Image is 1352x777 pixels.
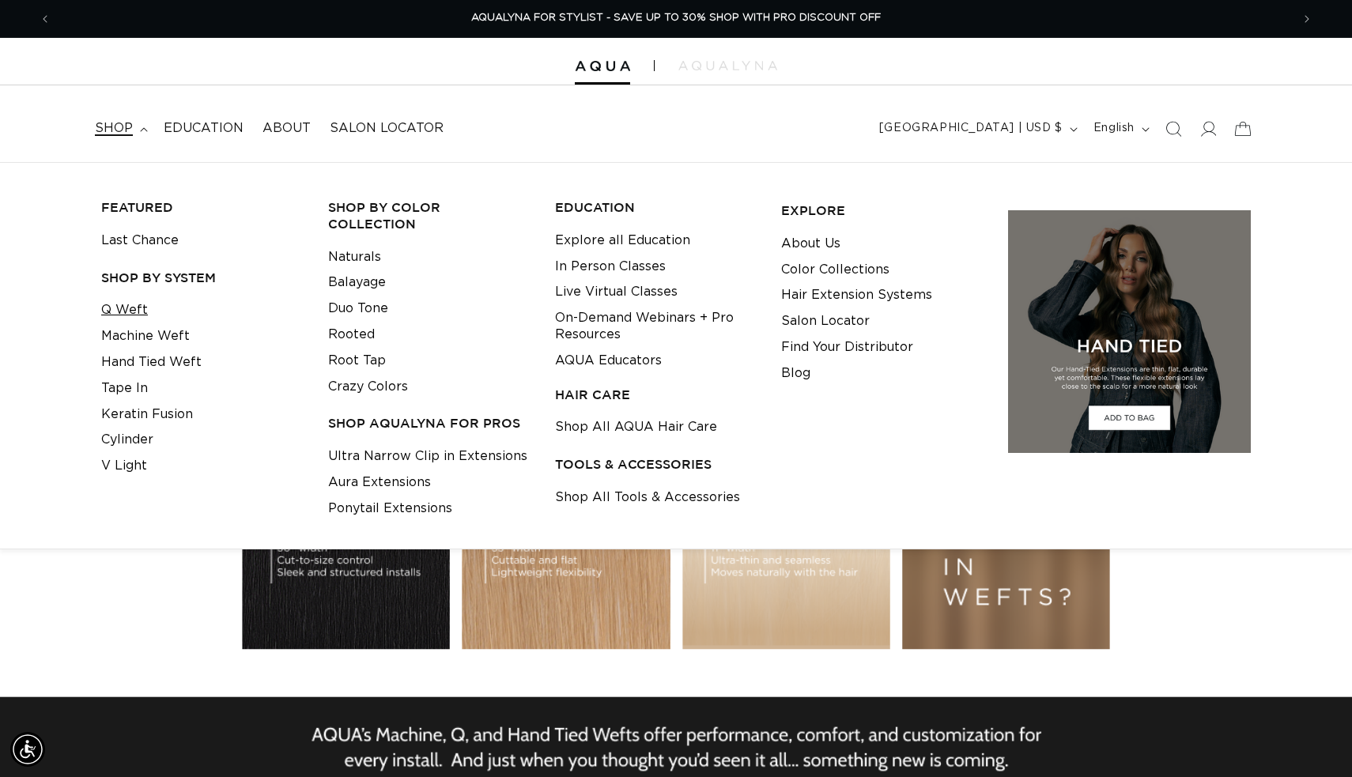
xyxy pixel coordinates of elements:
button: English [1084,114,1156,144]
a: Blog [781,360,810,387]
iframe: Chat Widget [1273,701,1352,777]
a: V Light [101,453,147,479]
h3: FEATURED [101,199,304,216]
a: Keratin Fusion [101,402,193,428]
span: shop [95,120,133,137]
a: About [253,111,320,146]
a: On-Demand Webinars + Pro Resources [555,305,757,348]
a: Education [154,111,253,146]
a: Shop All AQUA Hair Care [555,414,717,440]
a: Hand Tied Weft [101,349,202,375]
a: Cylinder [101,427,153,453]
a: About Us [781,231,840,257]
a: Ponytail Extensions [328,496,452,522]
a: Ultra Narrow Clip in Extensions [328,443,527,470]
button: Next announcement [1290,4,1324,34]
a: Salon Locator [781,308,870,334]
a: Rooted [328,322,375,348]
a: Duo Tone [328,296,388,322]
a: Naturals [328,244,381,270]
button: [GEOGRAPHIC_DATA] | USD $ [870,114,1084,144]
h3: Shop by Color Collection [328,199,531,232]
h3: HAIR CARE [555,387,757,403]
a: Machine Weft [101,323,190,349]
a: Aura Extensions [328,470,431,496]
a: Live Virtual Classes [555,279,678,305]
button: Previous announcement [28,4,62,34]
a: Crazy Colors [328,374,408,400]
a: Color Collections [781,257,889,283]
img: aqualyna.com [678,61,777,70]
a: In Person Classes [555,254,666,280]
a: Tape In [101,375,148,402]
h3: EXPLORE [781,202,984,219]
span: English [1093,120,1135,137]
h3: SHOP BY SYSTEM [101,270,304,286]
a: Last Chance [101,228,179,254]
span: Education [164,120,244,137]
h3: Shop AquaLyna for Pros [328,415,531,432]
a: Shop All Tools & Accessories [555,485,740,511]
a: Q Weft [101,297,148,323]
span: Salon Locator [330,120,444,137]
span: [GEOGRAPHIC_DATA] | USD $ [879,120,1063,137]
a: Salon Locator [320,111,453,146]
summary: Search [1156,111,1191,146]
summary: shop [85,111,154,146]
a: Find Your Distributor [781,334,913,360]
h3: TOOLS & ACCESSORIES [555,456,757,473]
a: Hair Extension Systems [781,282,932,308]
a: Explore all Education [555,228,690,254]
div: Accessibility Menu [10,732,45,767]
a: Root Tap [328,348,386,374]
a: AQUA Educators [555,348,662,374]
h3: EDUCATION [555,199,757,216]
span: AQUALYNA FOR STYLIST - SAVE UP TO 30% SHOP WITH PRO DISCOUNT OFF [471,13,881,23]
img: Aqua Hair Extensions [575,61,630,72]
a: Balayage [328,270,386,296]
span: About [262,120,311,137]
